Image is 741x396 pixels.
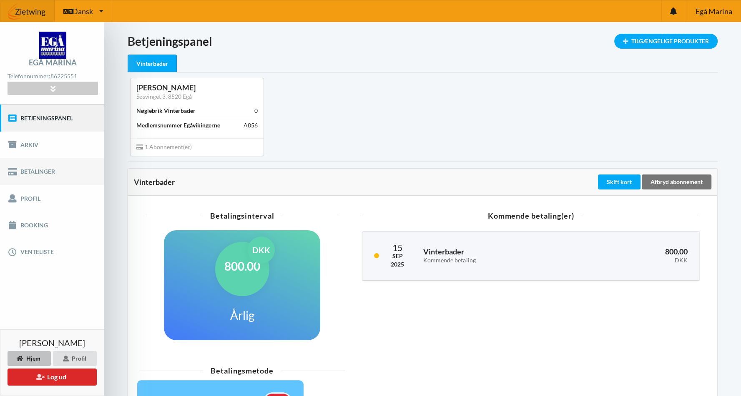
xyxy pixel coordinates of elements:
div: Vinterbader [134,178,596,186]
div: 2025 [391,260,404,269]
h3: Vinterbader [423,247,564,264]
div: 0 [254,107,258,115]
button: Log ud [8,369,97,386]
div: Sep [391,252,404,260]
h1: 800.00 [224,259,260,274]
div: [PERSON_NAME] [136,83,258,92]
div: Hjem [8,351,51,366]
div: Telefonnummer: [8,71,98,82]
div: Betalingsmetode [140,367,344,374]
span: [PERSON_NAME] [19,339,85,347]
img: logo [39,32,66,59]
div: Tilgængelige Produkter [614,34,718,49]
div: Betalingsinterval [146,212,339,219]
div: DKK [576,257,688,264]
h3: 800.00 [576,247,688,264]
h1: Betjeningspanel [128,34,718,49]
div: 15 [391,243,404,252]
div: Vinterbader [128,55,177,72]
div: Afbryd abonnement [642,174,711,189]
div: DKK [248,237,275,264]
div: Kommende betaling [423,257,564,264]
a: Søsvinget 3, 8520 Egå [136,93,192,100]
h1: Årlig [230,308,254,323]
span: Dansk [72,7,93,15]
span: Egå Marina [695,7,732,15]
div: Kommende betaling(er) [362,212,700,219]
div: Profil [53,351,97,366]
span: 1 Abonnement(er) [136,143,192,150]
div: Medlemsnummer Egåvikingerne [136,121,220,130]
div: Skift kort [598,174,641,189]
strong: 86225551 [50,72,77,80]
div: A856 [244,121,258,130]
div: Nøglebrik Vinterbader [136,107,196,115]
div: Egå Marina [29,59,77,66]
